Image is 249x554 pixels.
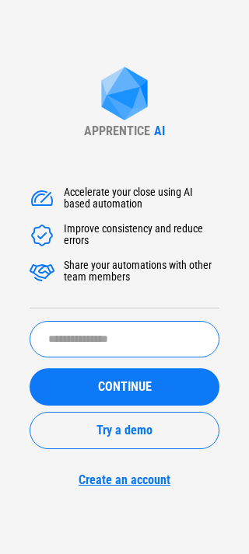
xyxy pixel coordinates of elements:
[30,412,219,449] button: Try a demo
[30,260,54,284] img: Accelerate
[30,472,219,487] a: Create an account
[64,186,219,211] div: Accelerate your close using AI based automation
[96,424,153,437] span: Try a demo
[93,67,156,124] img: Apprentice AI
[30,186,54,211] img: Accelerate
[64,260,219,284] div: Share your automations with other team members
[154,124,165,138] div: AI
[84,124,150,138] div: APPRENTICE
[98,381,152,393] span: CONTINUE
[30,368,219,406] button: CONTINUE
[64,223,219,248] div: Improve consistency and reduce errors
[30,223,54,248] img: Accelerate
